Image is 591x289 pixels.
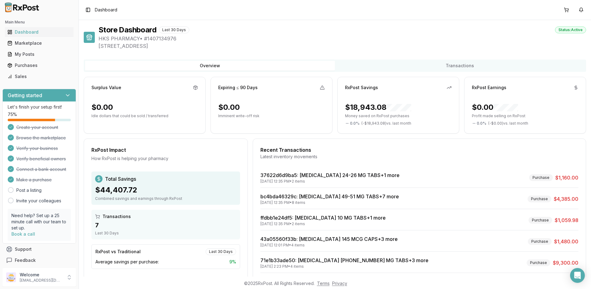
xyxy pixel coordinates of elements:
[260,172,400,178] a: 37622d6d9ba5: [MEDICAL_DATA] 24-26 MG TABS+1 more
[218,102,240,112] div: $0.00
[2,60,76,70] button: Purchases
[477,121,486,126] span: 0.0 %
[260,236,398,242] a: 43a05560f33b: [MEDICAL_DATA] 145 MCG CAPS+3 more
[555,217,578,224] span: $1,059.98
[554,238,578,245] span: $1,480.00
[159,27,189,33] div: Last 30 Days
[16,177,52,183] span: Make a purchase
[570,268,585,283] div: Open Intercom Messenger
[335,61,585,71] button: Transactions
[16,166,66,172] span: Connect a bank account
[2,38,76,48] button: Marketplace
[488,121,528,126] span: ( - $0.00 ) vs. last month
[260,264,428,269] div: [DATE] 2:23 PM • 4 items
[206,248,236,255] div: Last 30 Days
[317,281,330,286] a: Terms
[11,231,35,237] a: Book a call
[16,135,66,141] span: Browse the marketplace
[5,71,74,82] a: Sales
[2,244,76,255] button: Support
[361,121,411,126] span: ( - $18,943.08 ) vs. last month
[2,2,42,12] img: RxPost Logo
[91,102,113,112] div: $0.00
[472,102,518,112] div: $0.00
[332,281,347,286] a: Privacy
[98,25,156,35] h1: Store Dashboard
[95,7,117,13] nav: breadcrumb
[218,114,325,118] p: Imminent write-off risk
[91,85,121,91] div: Surplus Value
[528,196,551,202] div: Purchase
[260,179,400,184] div: [DATE] 12:35 PM • 2 items
[260,146,578,154] div: Recent Transactions
[2,49,76,59] button: My Posts
[7,51,71,57] div: My Posts
[98,42,586,50] span: [STREET_ADDRESS]
[529,217,552,224] div: Purchase
[7,40,71,46] div: Marketplace
[555,174,578,181] span: $1,160.00
[15,257,36,263] span: Feedback
[16,145,58,151] span: Verify your business
[85,61,335,71] button: Overview
[472,114,578,118] p: Profit made selling on RxPost
[2,27,76,37] button: Dashboard
[528,238,552,245] div: Purchase
[5,49,74,60] a: My Posts
[7,62,71,68] div: Purchases
[95,7,117,13] span: Dashboard
[103,213,131,220] span: Transactions
[20,272,62,278] p: Welcome
[95,221,236,229] div: 7
[91,146,240,154] div: RxPost Impact
[91,155,240,162] div: How RxPost is helping your pharmacy
[345,102,411,112] div: $18,943.08
[5,38,74,49] a: Marketplace
[553,259,578,266] span: $9,300.00
[91,114,198,118] p: Idle dollars that could be sold / transferred
[7,29,71,35] div: Dashboard
[472,85,506,91] div: RxPost Earnings
[16,156,66,162] span: Verify beneficial owners
[5,60,74,71] a: Purchases
[260,243,398,248] div: [DATE] 12:01 PM • 4 items
[350,121,360,126] span: 0.0 %
[8,104,71,110] p: Let's finish your setup first!
[260,154,578,160] div: Latest inventory movements
[260,193,399,200] a: bc4bda46329c: [MEDICAL_DATA] 49-51 MG TABS+7 more
[260,215,386,221] a: ffdbb1e24df5: [MEDICAL_DATA] 10 MG TABS+1 more
[8,92,42,99] h3: Getting started
[5,20,74,25] h2: Main Menu
[2,255,76,266] button: Feedback
[229,259,236,265] span: 9 %
[554,195,578,203] span: $4,385.00
[16,124,58,130] span: Create your account
[345,114,452,118] p: Money saved on RxPost purchases
[5,27,74,38] a: Dashboard
[95,231,236,236] div: Last 30 Days
[95,259,159,265] span: Average savings per purchase:
[16,198,61,204] a: Invite your colleagues
[2,72,76,81] button: Sales
[8,111,17,118] span: 75 %
[555,27,586,33] div: Status: Active
[527,259,550,266] div: Purchase
[16,187,42,193] a: Post a listing
[7,73,71,80] div: Sales
[95,185,236,195] div: $44,407.72
[260,200,399,205] div: [DATE] 12:35 PM • 8 items
[95,196,236,201] div: Combined savings and earnings through RxPost
[95,249,141,255] div: RxPost vs Traditional
[6,272,16,282] img: User avatar
[11,213,67,231] p: Need help? Set up a 25 minute call with our team to set up.
[105,175,136,183] span: Total Savings
[218,85,258,91] div: Expiring ≤ 90 Days
[98,35,586,42] span: HKS PHARMACY • # 1407134976
[260,221,386,226] div: [DATE] 12:35 PM • 2 items
[345,85,378,91] div: RxPost Savings
[529,174,553,181] div: Purchase
[260,257,428,263] a: 71e1b33ade50: [MEDICAL_DATA] [PHONE_NUMBER] MG TABS+3 more
[20,278,62,283] p: [EMAIL_ADDRESS][DOMAIN_NAME]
